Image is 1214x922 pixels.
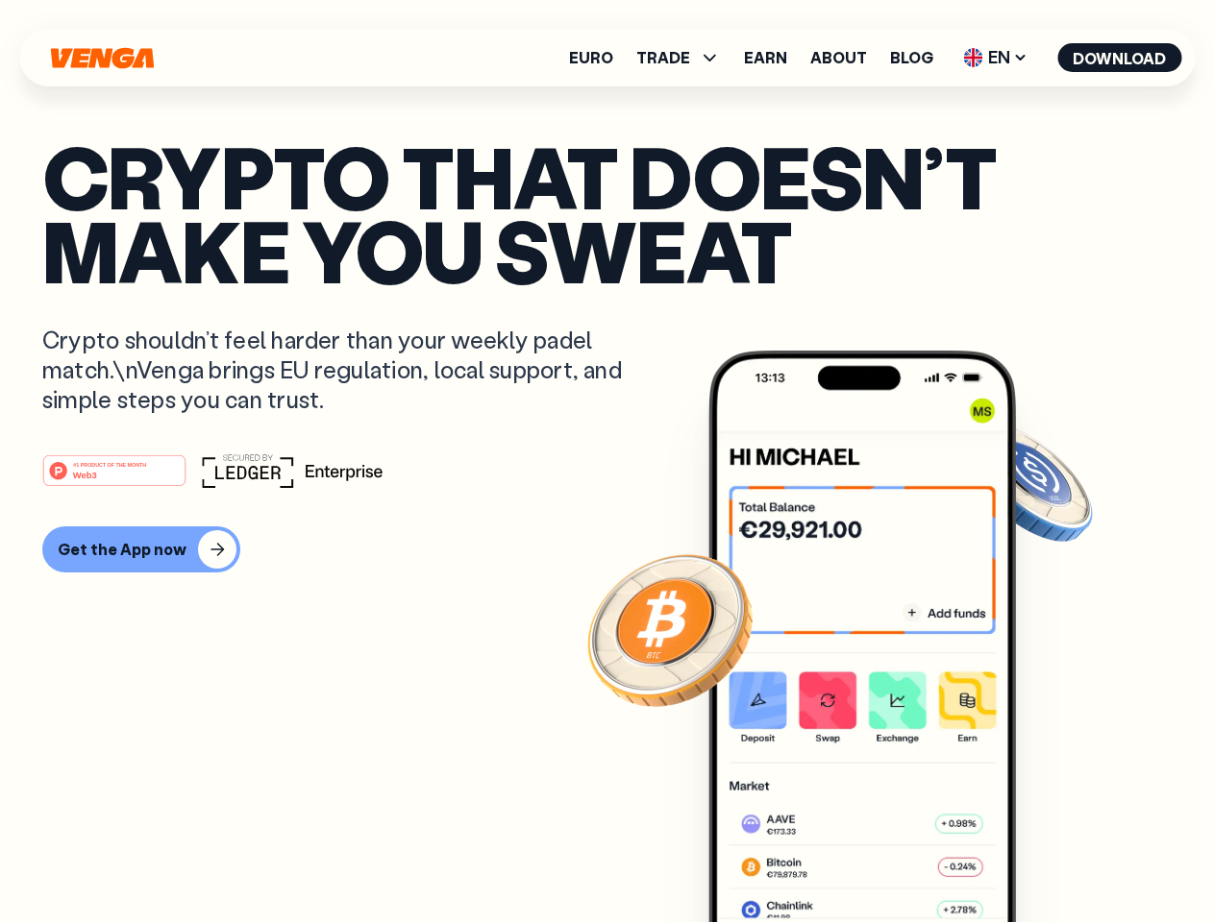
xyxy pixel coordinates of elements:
span: EN [956,42,1034,73]
img: Bitcoin [583,543,756,716]
p: Crypto shouldn’t feel harder than your weekly padel match.\nVenga brings EU regulation, local sup... [42,325,650,415]
a: Blog [890,50,933,65]
svg: Home [48,47,156,69]
img: USDC coin [958,413,1097,551]
a: Euro [569,50,613,65]
span: TRADE [636,50,690,65]
a: Get the App now [42,526,1172,572]
img: flag-uk [963,48,982,67]
a: Earn [744,50,787,65]
div: Get the App now [58,540,186,559]
button: Get the App now [42,526,240,572]
button: Download [1057,43,1181,72]
p: Crypto that doesn’t make you sweat [42,139,1172,286]
a: #1 PRODUCT OF THE MONTHWeb3 [42,466,186,491]
span: TRADE [636,46,721,69]
tspan: Web3 [73,469,97,479]
a: About [810,50,867,65]
tspan: #1 PRODUCT OF THE MONTH [73,461,146,467]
